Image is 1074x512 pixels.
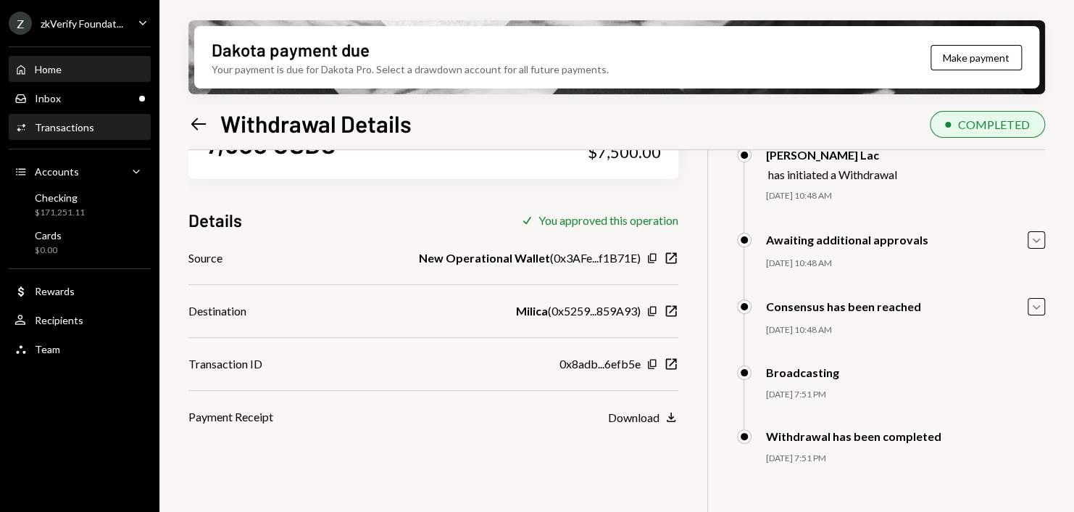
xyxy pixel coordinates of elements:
h3: Details [188,208,242,232]
div: $171,251.11 [35,207,85,219]
a: Rewards [9,278,151,304]
div: Withdrawal has been completed [766,429,941,443]
div: Awaiting additional approvals [766,233,928,247]
a: Home [9,56,151,82]
div: Destination [188,302,246,320]
div: Transactions [35,121,94,133]
div: 0x8adb...6efb5e [559,355,641,373]
div: $7,500.00 [588,142,661,162]
button: Make payment [931,45,1022,70]
div: has initiated a Withdrawal [768,168,897,181]
div: Rewards [35,285,75,297]
a: Checking$171,251.11 [9,187,151,222]
div: [DATE] 10:48 AM [766,324,1045,336]
div: Source [188,249,222,267]
div: [DATE] 7:51 PM [766,389,1045,401]
div: zkVerify Foundat... [41,17,123,30]
a: Transactions [9,114,151,140]
div: $0.00 [35,244,62,257]
div: Recipients [35,314,83,326]
h1: Withdrawal Details [220,109,412,138]
div: COMPLETED [958,117,1030,131]
div: Download [608,410,659,424]
div: Broadcasting [766,366,839,379]
div: Inbox [35,92,61,104]
div: You approved this operation [538,213,678,227]
div: Consensus has been reached [766,300,921,313]
div: Cards [35,229,62,241]
div: [PERSON_NAME] Lac [766,148,897,162]
div: Checking [35,191,85,204]
div: Your payment is due for Dakota Pro. Select a drawdown account for all future payments. [212,62,609,77]
div: [DATE] 7:51 PM [766,453,1045,465]
a: Team [9,336,151,362]
div: Z [9,12,32,35]
a: Inbox [9,85,151,111]
div: Dakota payment due [212,38,370,62]
div: ( 0x5259...859A93 ) [516,302,641,320]
a: Cards$0.00 [9,225,151,260]
div: Home [35,63,62,75]
div: Payment Receipt [188,408,273,426]
button: Download [608,410,678,426]
a: Accounts [9,158,151,184]
div: Team [35,343,60,355]
div: ( 0x3AFe...f1B71E ) [419,249,641,267]
b: New Operational Wallet [419,249,550,267]
a: Recipients [9,307,151,333]
div: [DATE] 10:48 AM [766,190,1045,202]
div: Transaction ID [188,355,262,373]
b: Milica [516,302,548,320]
div: Accounts [35,165,79,178]
div: [DATE] 10:48 AM [766,257,1045,270]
